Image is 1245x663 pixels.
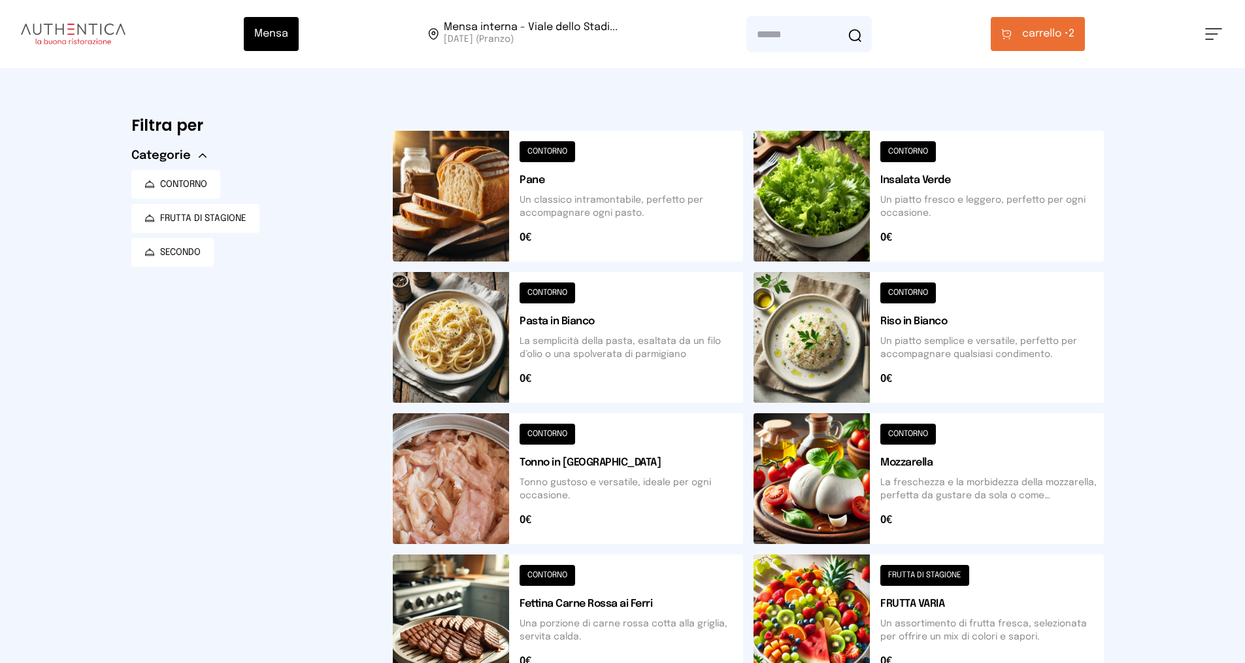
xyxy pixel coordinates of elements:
button: SECONDO [131,238,214,267]
button: FRUTTA DI STAGIONE [131,204,259,233]
span: Viale dello Stadio, 77, 05100 Terni TR, Italia [444,22,618,46]
button: Mensa [244,17,299,51]
span: Categorie [131,146,191,165]
button: carrello •2 [991,17,1085,51]
button: Categorie [131,146,207,165]
h6: Filtra per [131,115,372,136]
button: CONTORNO [131,170,220,199]
img: logo.8f33a47.png [21,24,125,44]
span: [DATE] (Pranzo) [444,33,618,46]
span: carrello • [1022,26,1069,42]
span: SECONDO [160,246,201,259]
span: CONTORNO [160,178,207,191]
span: 2 [1022,26,1074,42]
span: FRUTTA DI STAGIONE [160,212,246,225]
